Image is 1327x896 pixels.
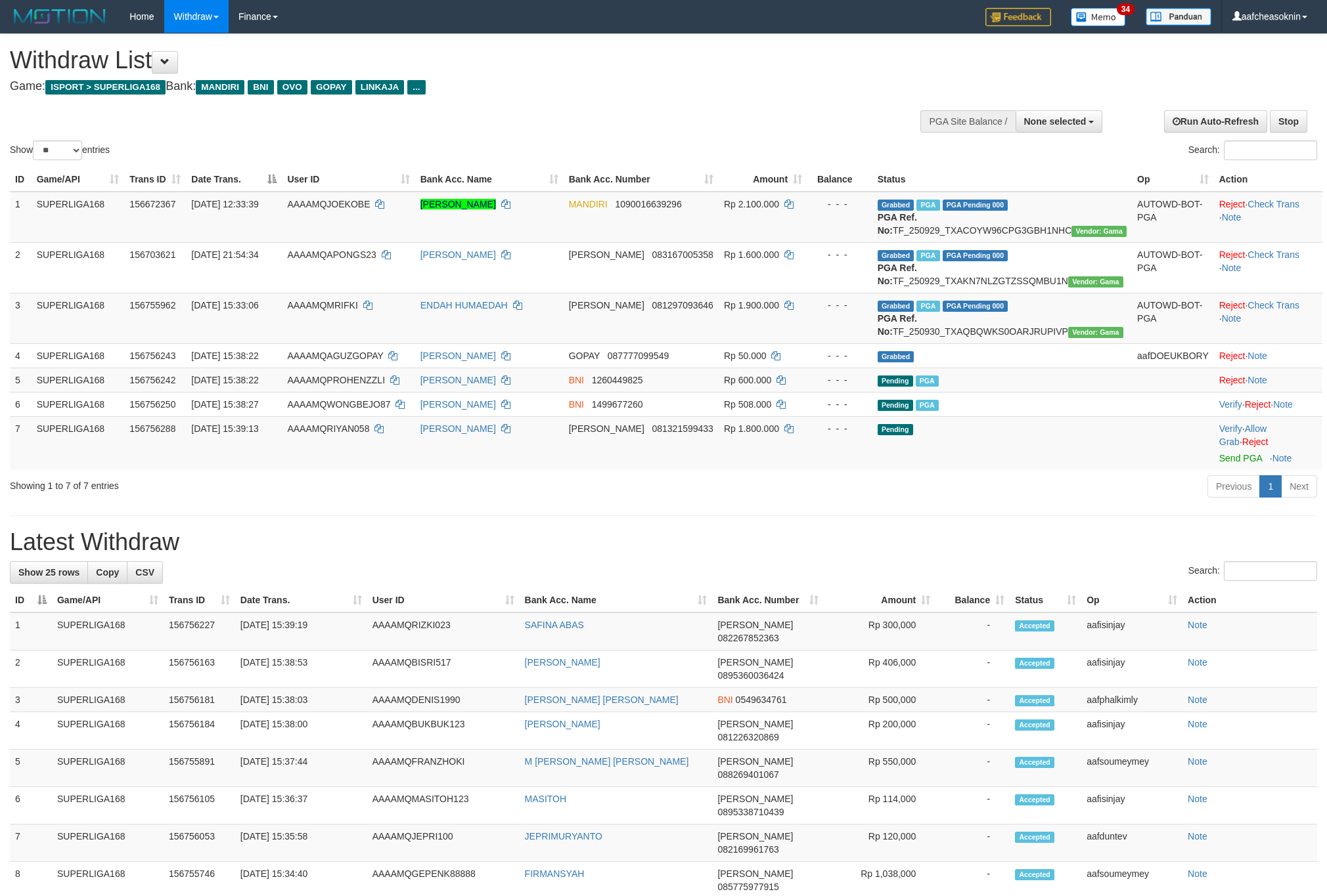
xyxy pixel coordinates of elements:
span: Copy 1499677260 to clipboard [592,399,643,410]
td: TF_250929_TXACOYW96CPG3GBH1NHC [872,192,1132,243]
td: 156756181 [164,688,235,712]
a: Check Trans [1248,300,1299,310]
td: Rp 406,000 [824,651,935,688]
th: Action [1214,167,1322,192]
span: · [1219,423,1267,447]
th: Bank Acc. Name: activate to sort column ascending [520,588,713,612]
div: - - - [813,422,867,435]
td: Rp 550,000 [824,750,935,787]
td: AUTOWD-BOT-PGA [1132,293,1214,343]
td: aafduntev [1081,824,1182,862]
span: ... [407,80,425,95]
span: Marked by aafsoycanthlai [916,400,939,411]
td: 2 [10,242,32,293]
td: AAAAMQJEPRI100 [367,824,520,862]
th: Date Trans.: activate to sort column descending [186,167,282,192]
a: Send PGA [1219,453,1262,463]
span: Copy 081226320869 to clipboard [717,732,778,742]
td: 156756184 [164,712,235,750]
span: [PERSON_NAME] [717,719,793,729]
span: Copy 1090016639296 to clipboard [615,199,681,209]
b: PGA Ref. No: [878,263,917,286]
span: AAAAMQPROHENZZLI [287,375,385,385]
span: [PERSON_NAME] [569,423,644,434]
td: 1 [10,612,52,651]
a: Verify [1219,423,1242,434]
span: 156755962 [129,300,175,310]
span: Marked by aafsoumeymey [916,301,939,312]
td: Rp 120,000 [824,824,935,862]
img: Button%20Memo.svg [1071,8,1126,26]
a: Check Trans [1248,199,1299,209]
td: aafisinjay [1081,787,1182,824]
b: PGA Ref. No: [878,313,917,337]
span: MANDIRI [569,199,608,209]
div: - - - [813,349,867,362]
td: Rp 300,000 [824,612,935,651]
a: Note [1188,657,1207,668]
td: SUPERLIGA168 [52,688,164,712]
td: 7 [10,824,52,862]
span: BNI [569,375,584,385]
a: SAFINA ABAS [525,620,584,630]
th: Trans ID: activate to sort column ascending [164,588,235,612]
th: ID: activate to sort column descending [10,588,52,612]
td: · · [1214,416,1322,470]
td: TF_250930_TXAQBQWKS0OARJRUPIVP [872,293,1132,343]
input: Search: [1224,140,1317,160]
a: [PERSON_NAME] [420,423,496,434]
td: Rp 114,000 [824,787,935,824]
td: aafisinjay [1081,651,1182,688]
td: AUTOWD-BOT-PGA [1132,192,1214,243]
td: [DATE] 15:36:37 [235,787,367,824]
td: AAAAMQRIZKI023 [367,612,520,651]
span: Rp 508.000 [724,399,771,410]
span: None selected [1024,116,1087,127]
div: - - - [813,373,867,387]
a: Note [1222,212,1242,223]
td: · · [1214,392,1322,416]
span: [PERSON_NAME] [569,300,644,310]
a: Note [1188,694,1207,705]
td: AAAAMQBUKBUK123 [367,712,520,750]
span: Accepted [1015,832,1054,843]
span: Accepted [1015,695,1054,706]
a: Note [1188,868,1207,879]
td: - [935,688,1010,712]
span: Vendor URL: https://trx31.1velocity.biz [1068,276,1123,288]
span: Copy [96,567,119,578]
span: [DATE] 15:38:22 [191,351,258,361]
span: Copy 081297093646 to clipboard [652,300,713,310]
a: Reject [1219,199,1246,209]
span: [DATE] 15:33:06 [191,300,258,310]
th: Game/API: activate to sort column ascending [52,588,164,612]
a: Reject [1245,399,1271,410]
td: aafisinjay [1081,712,1182,750]
span: [PERSON_NAME] [569,249,644,260]
a: Stop [1270,110,1307,133]
span: Grabbed [878,301,914,312]
th: Game/API: activate to sort column ascending [32,167,125,192]
b: PGA Ref. No: [878,212,917,236]
td: aafsoumeymey [1081,750,1182,787]
span: BNI [717,694,732,705]
span: Accepted [1015,869,1054,880]
span: [PERSON_NAME] [717,831,793,842]
th: Balance [807,167,872,192]
td: SUPERLIGA168 [32,343,125,368]
td: SUPERLIGA168 [32,392,125,416]
a: CSV [127,561,163,584]
a: Note [1188,831,1207,842]
span: 156756250 [129,399,175,410]
a: MASITOH [525,794,567,804]
a: Next [1281,475,1317,498]
td: SUPERLIGA168 [32,242,125,293]
td: TF_250929_TXAKN7NLZGTZSSQMBU1N [872,242,1132,293]
td: · · [1214,293,1322,343]
span: [PERSON_NAME] [717,620,793,630]
span: Copy 085775977915 to clipboard [717,882,778,892]
td: SUPERLIGA168 [52,787,164,824]
span: BNI [248,80,273,95]
span: Grabbed [878,200,914,211]
span: Rp 50.000 [724,351,767,361]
